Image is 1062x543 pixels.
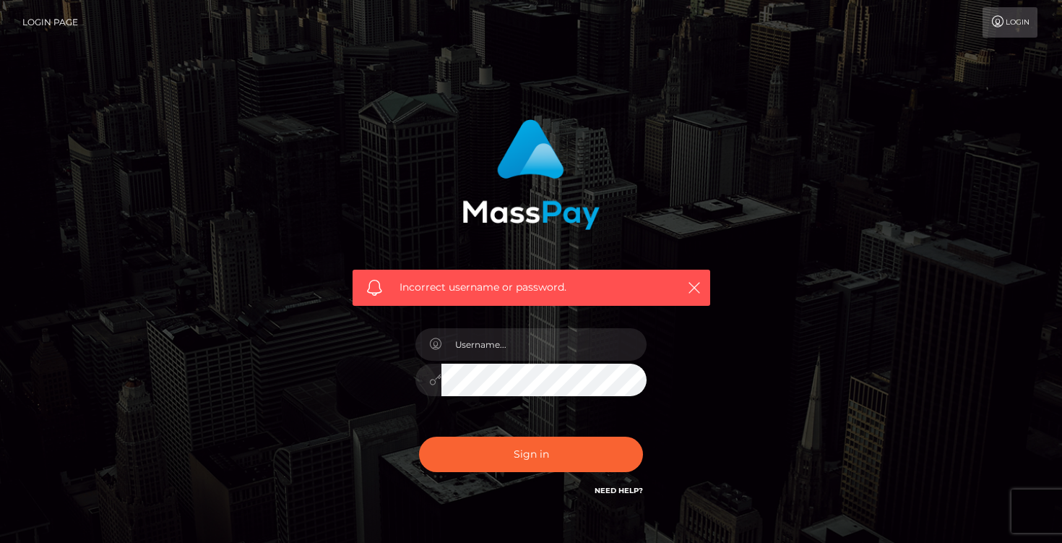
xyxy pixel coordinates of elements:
a: Login [983,7,1037,38]
img: MassPay Login [462,119,600,230]
button: Sign in [419,437,643,472]
a: Need Help? [595,486,643,495]
input: Username... [441,328,647,361]
span: Incorrect username or password. [400,280,663,295]
a: Login Page [22,7,78,38]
